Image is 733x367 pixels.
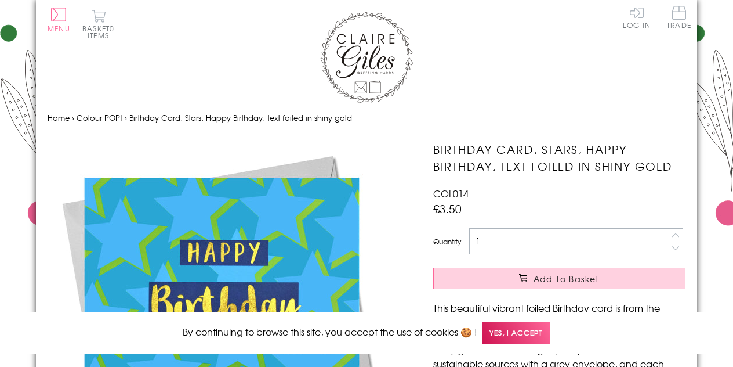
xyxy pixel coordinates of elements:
[125,112,127,123] span: ›
[77,112,122,123] a: Colour POP!
[48,106,685,130] nav: breadcrumbs
[667,6,691,31] a: Trade
[623,6,651,28] a: Log In
[433,200,462,217] span: £3.50
[433,141,685,175] h1: Birthday Card, Stars, Happy Birthday, text foiled in shiny gold
[48,23,70,34] span: Menu
[433,186,469,200] span: COL014
[534,273,600,285] span: Add to Basket
[433,236,461,247] label: Quantity
[482,322,550,344] span: Yes, I accept
[88,23,114,41] span: 0 items
[48,8,70,32] button: Menu
[48,112,70,123] a: Home
[82,9,114,39] button: Basket0 items
[433,268,685,289] button: Add to Basket
[667,6,691,28] span: Trade
[72,112,74,123] span: ›
[320,12,413,103] img: Claire Giles Greetings Cards
[129,112,352,123] span: Birthday Card, Stars, Happy Birthday, text foiled in shiny gold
